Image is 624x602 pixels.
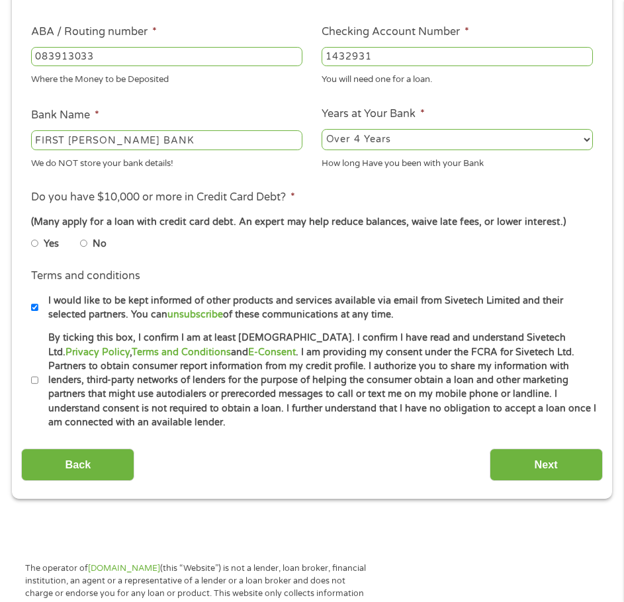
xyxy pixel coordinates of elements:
[322,25,469,39] label: Checking Account Number
[93,237,107,251] label: No
[31,25,157,39] label: ABA / Routing number
[31,108,99,122] label: Bank Name
[248,347,296,358] a: E-Consent
[322,153,593,171] div: How long Have you been with your Bank
[31,153,302,171] div: We do NOT store your bank details!
[322,69,593,87] div: You will need one for a loan.
[31,69,302,87] div: Where the Money to be Deposited
[322,47,593,67] input: 345634636
[88,563,160,574] a: [DOMAIN_NAME]
[21,449,134,481] input: Back
[167,309,223,320] a: unsubscribe
[66,347,130,358] a: Privacy Policy
[38,294,599,322] label: I would like to be kept informed of other products and services available via email from Sivetech...
[490,449,603,481] input: Next
[31,191,295,204] label: Do you have $10,000 or more in Credit Card Debt?
[38,331,599,429] label: By ticking this box, I confirm I am at least [DEMOGRAPHIC_DATA]. I confirm I have read and unders...
[132,347,231,358] a: Terms and Conditions
[44,237,59,251] label: Yes
[31,215,593,230] div: (Many apply for a loan with credit card debt. An expert may help reduce balances, waive late fees...
[31,47,302,67] input: 263177916
[31,269,140,283] label: Terms and conditions
[322,107,425,121] label: Years at Your Bank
